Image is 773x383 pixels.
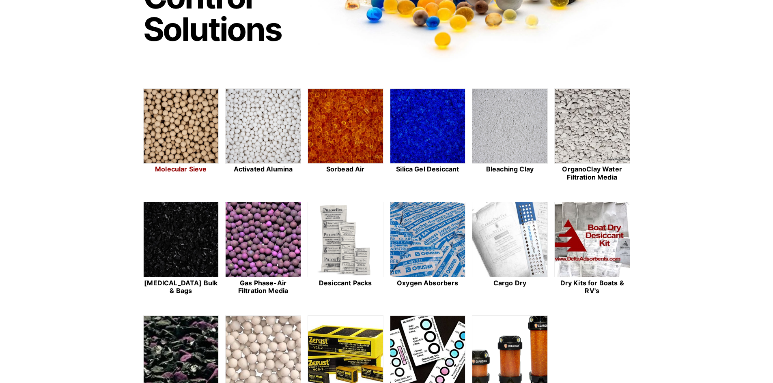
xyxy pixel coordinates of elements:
[143,88,219,182] a: Molecular Sieve
[308,165,383,173] h2: Sorbead Air
[472,165,548,173] h2: Bleaching Clay
[225,202,301,296] a: Gas Phase-Air Filtration Media
[472,202,548,296] a: Cargo Dry
[225,88,301,182] a: Activated Alumina
[225,279,301,295] h2: Gas Phase-Air Filtration Media
[390,165,466,173] h2: Silica Gel Desiccant
[554,88,630,182] a: OrganoClay Water Filtration Media
[308,279,383,287] h2: Desiccant Packs
[472,88,548,182] a: Bleaching Clay
[554,202,630,296] a: Dry Kits for Boats & RV's
[143,165,219,173] h2: Molecular Sieve
[308,202,383,296] a: Desiccant Packs
[554,279,630,295] h2: Dry Kits for Boats & RV's
[143,202,219,296] a: [MEDICAL_DATA] Bulk & Bags
[472,279,548,287] h2: Cargo Dry
[143,279,219,295] h2: [MEDICAL_DATA] Bulk & Bags
[554,165,630,181] h2: OrganoClay Water Filtration Media
[390,202,466,296] a: Oxygen Absorbers
[390,279,466,287] h2: Oxygen Absorbers
[308,88,383,182] a: Sorbead Air
[390,88,466,182] a: Silica Gel Desiccant
[225,165,301,173] h2: Activated Alumina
